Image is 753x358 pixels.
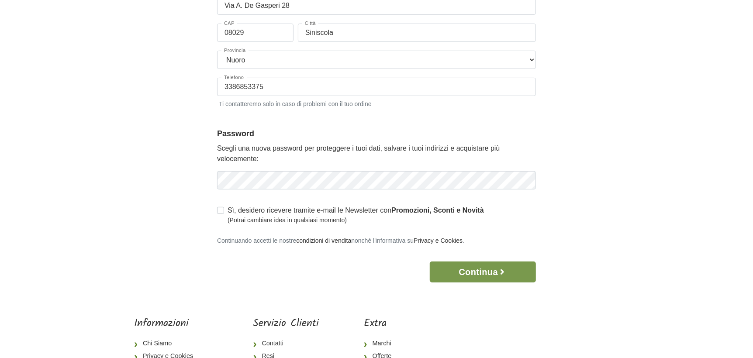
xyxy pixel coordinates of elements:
[217,128,536,140] legend: Password
[217,98,536,109] small: Ti contatteremo solo in caso di problemi con il tuo ordine
[253,337,319,350] a: Contatti
[228,216,484,225] small: (Potrai cambiare idea in qualsiasi momento)
[364,317,421,330] h5: Extra
[221,48,249,53] label: Provincia
[296,237,351,244] a: condizioni di vendita
[217,24,294,42] input: CAP
[217,143,536,164] p: Scegli una nuova password per proteggere i tuoi dati, salvare i tuoi indirizzi e acquistare più v...
[134,317,208,330] h5: Informazioni
[217,237,464,244] small: Continuando accetti le nostre nonchè l'informativa su .
[221,75,247,80] label: Telefono
[364,337,421,350] a: Marchi
[298,24,536,42] input: Città
[134,337,208,350] a: Chi Siamo
[221,21,237,26] label: CAP
[228,205,484,225] label: Sì, desidero ricevere tramite e-mail le Newsletter con
[391,207,484,214] strong: Promozioni, Sconti e Novità
[217,78,536,96] input: Telefono
[430,262,536,282] button: Continua
[414,237,463,244] a: Privacy e Cookies
[466,317,619,348] iframe: fb:page Facebook Social Plugin
[302,21,318,26] label: Città
[253,317,319,330] h5: Servizio Clienti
